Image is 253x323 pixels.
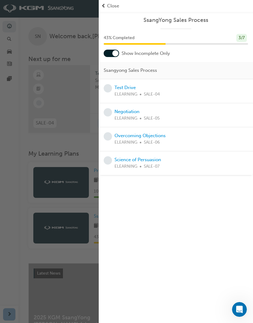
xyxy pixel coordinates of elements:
button: prev-iconClose [101,2,251,10]
span: Ssangyong Sales Process [104,67,157,74]
span: ELEARNING [114,139,137,146]
span: SALE-04 [144,91,160,98]
a: Test Drive [114,85,136,90]
span: prev-icon [101,2,106,10]
span: learningRecordVerb_NONE-icon [104,156,112,165]
iframe: Intercom live chat [232,302,247,317]
span: ELEARNING [114,91,137,98]
p: Hi [PERSON_NAME] [12,44,111,54]
a: Science of Persuasion [114,157,161,162]
span: 43 % Completed [104,35,135,42]
div: 3 / 7 [236,34,247,42]
a: Overcoming Objections [114,133,166,138]
span: Show Incomplete Only [122,50,170,57]
span: Close [107,2,119,10]
span: Home [24,208,38,212]
span: Messages [82,208,103,212]
div: Close [106,10,117,21]
a: SsangYong Sales Process [104,17,248,24]
span: ELEARNING [114,115,137,122]
span: SALE-05 [144,115,160,122]
a: Negotiation [114,109,139,114]
span: ELEARNING [114,163,137,170]
div: Profile image for Trak [12,10,25,22]
span: SALE-06 [144,139,160,146]
button: Messages [62,192,123,217]
span: learningRecordVerb_NONE-icon [104,108,112,117]
span: SALE-07 [144,163,160,170]
span: learningRecordVerb_NONE-icon [104,84,112,92]
span: learningRecordVerb_NONE-icon [104,132,112,141]
p: How can we help? [12,54,111,65]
